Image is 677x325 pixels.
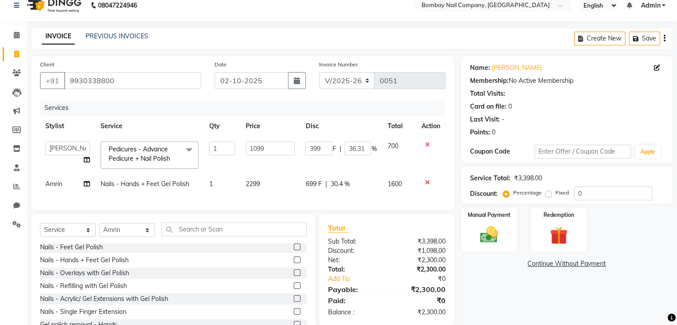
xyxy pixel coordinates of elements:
[470,189,498,199] div: Discount:
[321,256,387,265] div: Net:
[85,32,148,40] a: PREVIOUS INVOICES
[574,32,625,45] button: Create New
[321,237,387,246] div: Sub Total:
[64,72,201,89] input: Search by Name/Mobile/Email/Code
[387,265,452,274] div: ₹2,300.00
[535,145,632,158] input: Enter Offer / Coupon Code
[40,307,126,317] div: Nails - Single Finger Extension
[463,259,671,268] a: Continue Without Payment
[387,256,452,265] div: ₹2,300.00
[470,63,490,73] div: Name:
[387,246,452,256] div: ₹1,098.00
[330,179,349,189] span: 30.4 %
[387,284,452,295] div: ₹2,300.00
[470,128,490,137] div: Points:
[382,116,416,136] th: Total
[371,144,377,154] span: %
[40,116,95,136] th: Stylist
[240,116,300,136] th: Price
[387,142,398,150] span: 700
[162,223,307,236] input: Search or Scan
[325,179,327,189] span: |
[387,180,401,188] span: 1600
[40,61,54,69] label: Client
[305,179,321,189] span: 699 F
[41,100,452,116] div: Services
[204,116,240,136] th: Qty
[328,223,349,233] span: Total
[101,180,189,188] span: Nails - Hands + Feet Gel Polish
[387,308,452,317] div: ₹2,300.00
[40,294,168,304] div: Nails - Acrylic/ Gel Extensions with Gel Polish
[416,116,446,136] th: Action
[387,295,452,306] div: ₹0
[629,32,660,45] button: Save
[40,281,127,291] div: Nails - Refilling with Gel Polish
[544,224,573,247] img: _gift.svg
[470,147,535,156] div: Coupon Code
[332,144,336,154] span: F
[170,154,174,162] a: x
[470,76,664,85] div: No Active Membership
[468,211,511,219] label: Manual Payment
[397,274,452,284] div: ₹0
[543,211,574,219] label: Redemption
[40,72,65,89] button: +91
[635,145,660,158] button: Apply
[300,116,382,136] th: Disc
[321,284,387,295] div: Payable:
[321,308,387,317] div: Balance :
[387,237,452,246] div: ₹3,398.00
[470,89,505,98] div: Total Visits:
[470,174,511,183] div: Service Total:
[555,189,569,197] label: Fixed
[209,180,213,188] span: 1
[641,1,660,10] span: Admin
[321,274,397,284] a: Add Tip
[45,180,62,188] span: Amrin
[40,256,129,265] div: Nails - Hands + Feet Gel Polish
[470,115,500,124] div: Last Visit:
[492,63,542,73] a: [PERSON_NAME]
[42,28,75,45] a: INVOICE
[319,61,358,69] label: Invoice Number
[474,224,503,245] img: _cash.svg
[514,174,542,183] div: ₹3,398.00
[321,246,387,256] div: Discount:
[321,265,387,274] div: Total:
[109,145,170,162] span: Pedicures - Advance Pedicure + Nail Polish
[502,115,504,124] div: -
[95,116,204,136] th: Service
[40,243,103,252] div: Nails - Feet Gel Polish
[470,102,507,111] div: Card on file:
[321,295,387,306] div: Paid:
[215,61,227,69] label: Date
[339,144,341,154] span: |
[508,102,512,111] div: 0
[246,180,260,188] span: 2299
[513,189,542,197] label: Percentage
[470,76,509,85] div: Membership:
[492,128,495,137] div: 0
[40,268,129,278] div: Nails - Overlays with Gel Polish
